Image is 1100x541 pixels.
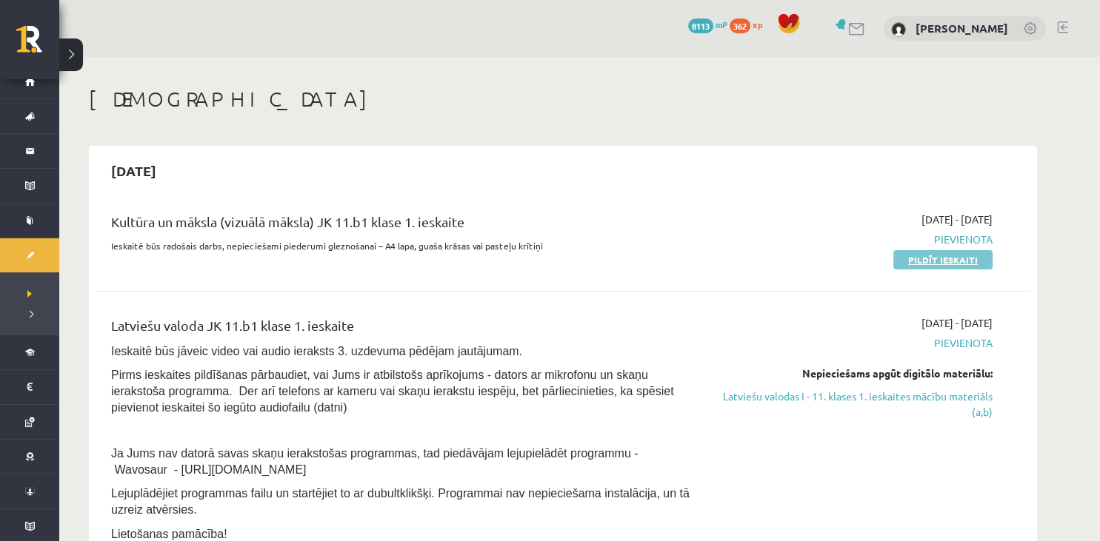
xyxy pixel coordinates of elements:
[111,315,691,343] div: Latviešu valoda JK 11.b1 klase 1. ieskaite
[89,87,1037,112] h1: [DEMOGRAPHIC_DATA]
[111,528,227,540] span: Lietošanas pamācība!
[111,369,673,414] span: Pirms ieskaites pildīšanas pārbaudiet, vai Jums ir atbilstošs aprīkojums - dators ar mikrofonu un...
[16,26,59,63] a: Rīgas 1. Tālmācības vidusskola
[921,315,993,331] span: [DATE] - [DATE]
[688,19,713,33] span: 8113
[916,21,1008,36] a: [PERSON_NAME]
[893,250,993,269] a: Pildīt ieskaiti
[111,239,691,252] p: Ieskaitē būs radošais darbs, nepieciešami piederumi gleznošanai – A4 lapa, guaša krāsas vai paste...
[688,19,727,30] a: 8113 mP
[730,19,770,30] a: 362 xp
[111,447,638,476] span: Ja Jums nav datorā savas skaņu ierakstošas programmas, tad piedāvājam lejupielādēt programmu - Wa...
[921,212,993,227] span: [DATE] - [DATE]
[96,153,171,188] h2: [DATE]
[713,366,993,381] div: Nepieciešams apgūt digitālo materiālu:
[753,19,762,30] span: xp
[713,389,993,420] a: Latviešu valodas I - 11. klases 1. ieskaites mācību materiāls (a,b)
[111,212,691,239] div: Kultūra un māksla (vizuālā māksla) JK 11.b1 klase 1. ieskaite
[713,232,993,247] span: Pievienota
[111,487,690,516] span: Lejuplādējiet programmas failu un startējiet to ar dubultklikšķi. Programmai nav nepieciešama ins...
[891,22,906,37] img: Laura Jevhuta
[713,335,993,351] span: Pievienota
[111,345,522,357] span: Ieskaitē būs jāveic video vai audio ieraksts 3. uzdevuma pēdējam jautājumam.
[730,19,750,33] span: 362
[716,19,727,30] span: mP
